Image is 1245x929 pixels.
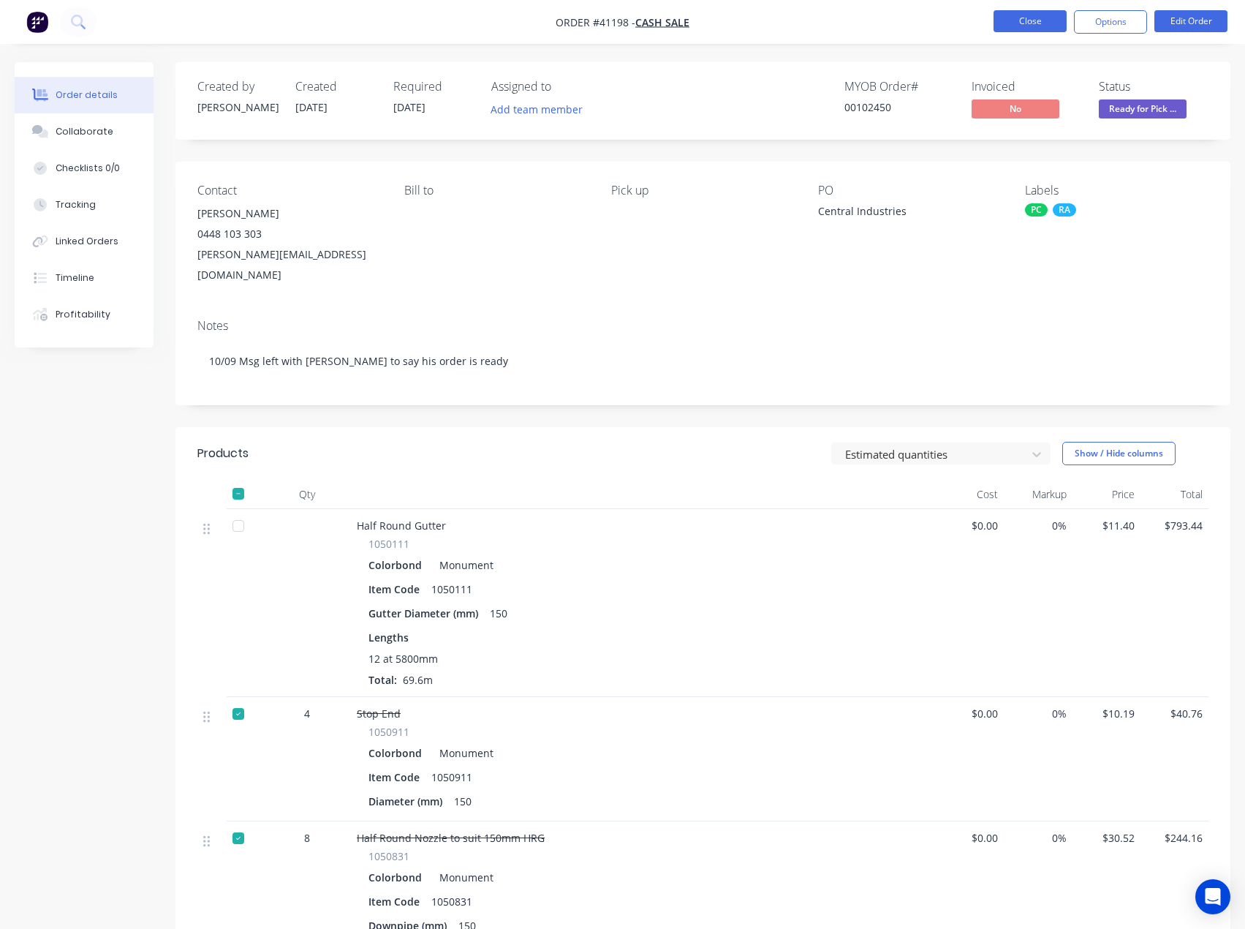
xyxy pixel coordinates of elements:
[368,536,409,552] span: 1050111
[56,308,110,321] div: Profitability
[484,603,513,624] div: 150
[15,150,154,187] button: Checklists 0/0
[611,184,795,198] div: Pick up
[1140,480,1208,509] div: Total
[368,867,428,888] div: Colorbond
[1025,203,1048,217] div: PC
[304,706,310,721] span: 4
[197,203,381,224] div: [PERSON_NAME]
[844,80,954,94] div: MYOB Order #
[1099,99,1187,118] span: Ready for Pick ...
[491,80,637,94] div: Assigned to
[483,99,591,119] button: Add team member
[972,99,1059,118] span: No
[1062,442,1176,465] button: Show / Hide columns
[368,579,425,600] div: Item Code
[304,830,310,846] span: 8
[26,11,48,33] img: Factory
[15,187,154,223] button: Tracking
[942,706,998,721] span: $0.00
[393,100,425,114] span: [DATE]
[1078,518,1135,533] span: $11.40
[844,99,954,115] div: 00102450
[197,224,381,244] div: 0448 103 303
[1195,879,1230,914] div: Open Intercom Messenger
[368,891,425,912] div: Item Code
[994,10,1067,32] button: Close
[368,724,409,740] span: 1050911
[368,630,409,645] span: Lengths
[1099,80,1208,94] div: Status
[942,830,998,846] span: $0.00
[368,849,409,864] span: 1050831
[1010,518,1066,533] span: 0%
[1074,10,1147,34] button: Options
[56,162,120,175] div: Checklists 0/0
[15,296,154,333] button: Profitability
[368,742,428,764] div: Colorbond
[56,125,113,138] div: Collaborate
[56,271,94,285] div: Timeline
[936,480,1004,509] div: Cost
[425,579,478,600] div: 1050111
[1025,184,1208,198] div: Labels
[818,203,1001,224] div: Central Industries
[56,235,118,248] div: Linked Orders
[197,445,249,462] div: Products
[368,554,428,576] div: Colorbond
[425,891,478,912] div: 1050831
[368,767,425,788] div: Item Code
[197,80,278,94] div: Created by
[942,518,998,533] span: $0.00
[56,89,118,102] div: Order details
[15,260,154,296] button: Timeline
[357,519,446,533] span: Half Round Gutter
[295,100,328,114] span: [DATE]
[1010,830,1066,846] span: 0%
[15,223,154,260] button: Linked Orders
[434,554,493,576] div: Monument
[1099,99,1187,121] button: Ready for Pick ...
[1146,830,1203,846] span: $244.16
[393,80,474,94] div: Required
[1146,518,1203,533] span: $793.44
[295,80,376,94] div: Created
[197,339,1208,383] div: 10/09 Msg left with [PERSON_NAME] to say his order is ready
[197,203,381,285] div: [PERSON_NAME]0448 103 303[PERSON_NAME][EMAIL_ADDRESS][DOMAIN_NAME]
[368,651,438,666] span: 12 at 5800mm
[56,198,96,211] div: Tracking
[1053,203,1076,217] div: RA
[491,99,591,119] button: Add team member
[404,184,588,198] div: Bill to
[1004,480,1072,509] div: Markup
[1078,830,1135,846] span: $30.52
[1154,10,1227,32] button: Edit Order
[15,77,154,113] button: Order details
[397,673,439,687] span: 69.6m
[197,99,278,115] div: [PERSON_NAME]
[197,244,381,285] div: [PERSON_NAME][EMAIL_ADDRESS][DOMAIN_NAME]
[197,319,1208,333] div: Notes
[368,603,484,624] div: Gutter Diameter (mm)
[448,791,477,812] div: 150
[434,867,493,888] div: Monument
[1146,706,1203,721] span: $40.76
[1010,706,1066,721] span: 0%
[357,831,545,845] span: Half Round Nozzle to suit 150mm HRG
[556,15,635,29] span: Order #41198 -
[635,15,689,29] a: CASH SALE
[357,707,401,721] span: Stop End
[425,767,478,788] div: 1050911
[434,742,493,764] div: Monument
[15,113,154,150] button: Collaborate
[1078,706,1135,721] span: $10.19
[197,184,381,198] div: Contact
[972,80,1081,94] div: Invoiced
[368,673,397,687] span: Total:
[818,184,1002,198] div: PO
[263,480,351,509] div: Qty
[368,791,448,812] div: Diameter (mm)
[1072,480,1140,509] div: Price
